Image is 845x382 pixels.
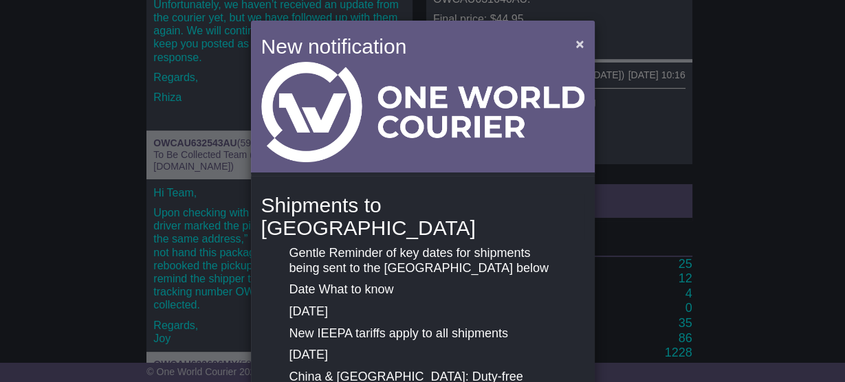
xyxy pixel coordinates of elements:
[261,194,584,239] h4: Shipments to [GEOGRAPHIC_DATA]
[289,304,556,319] p: [DATE]
[575,36,584,52] span: ×
[261,31,556,62] h4: New notification
[289,246,556,276] p: Gentle Reminder of key dates for shipments being sent to the [GEOGRAPHIC_DATA] below
[289,348,556,363] p: [DATE]
[289,282,556,297] p: Date What to know
[569,30,591,58] button: Close
[261,62,584,162] img: Light
[289,326,556,341] p: New IEEPA tariffs apply to all shipments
